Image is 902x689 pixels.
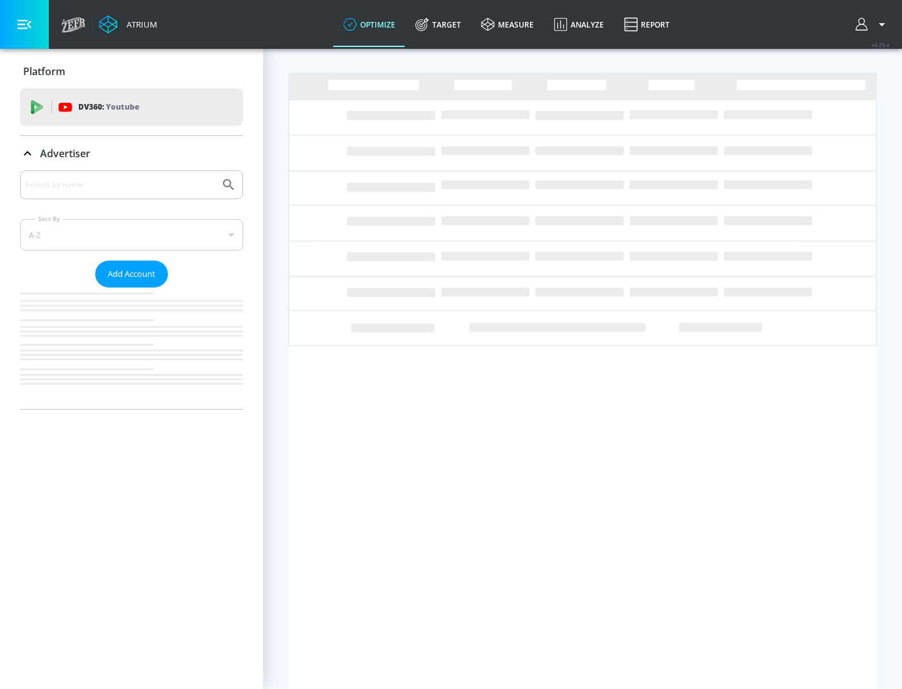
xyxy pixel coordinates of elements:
a: Analyze [544,2,614,47]
div: Atrium [122,19,157,30]
input: Search by name [25,177,215,193]
a: measure [471,2,544,47]
a: Target [405,2,471,47]
label: Sort By [36,215,63,223]
div: Advertiser [20,136,243,171]
div: Platform [20,54,243,89]
div: A-Z [20,219,243,251]
button: Add Account [95,261,168,288]
a: Report [614,2,680,47]
p: Advertiser [40,147,90,160]
nav: list of Advertiser [20,288,243,409]
div: Advertiser [20,170,243,409]
span: v 4.25.4 [872,41,889,48]
p: Youtube [106,100,139,113]
a: optimize [333,2,405,47]
span: Add Account [108,267,155,281]
a: Atrium [99,15,157,34]
p: DV360: [78,100,139,114]
p: Platform [23,65,65,78]
div: DV360: Youtube [20,88,243,126]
